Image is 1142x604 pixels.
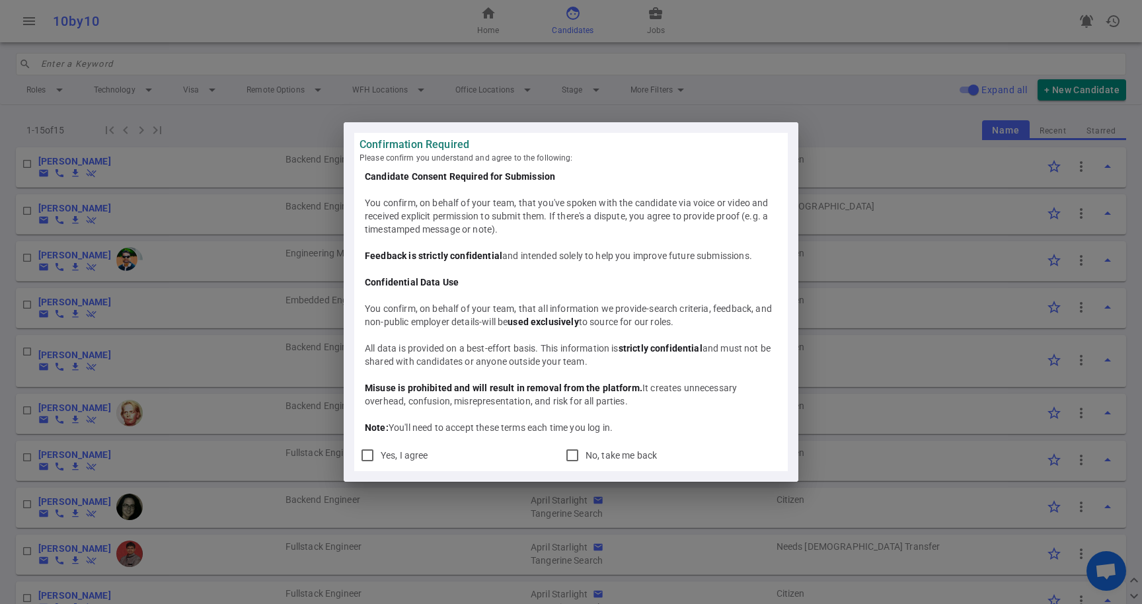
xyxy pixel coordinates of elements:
b: Candidate Consent Required for Submission [365,171,555,182]
div: All data is provided on a best-effort basis. This information is and must not be shared with cand... [365,342,777,368]
b: strictly confidential [619,343,703,354]
b: Misuse is prohibited and will result in removal from the platform. [365,383,642,393]
span: Please confirm you understand and agree to the following: [360,151,782,165]
span: No, take me back [586,450,657,461]
b: used exclusively [508,317,578,327]
div: You confirm, on behalf of your team, that you've spoken with the candidate via voice or video and... [365,196,777,236]
div: and intended solely to help you improve future submissions. [365,249,777,262]
b: Feedback is strictly confidential [365,250,502,261]
span: Yes, I agree [381,450,428,461]
div: You confirm, on behalf of your team, that all information we provide-search criteria, feedback, a... [365,302,777,328]
div: You'll need to accept these terms each time you log in. [365,421,777,434]
strong: Confirmation Required [360,138,782,151]
b: Note: [365,422,389,433]
b: Confidential Data Use [365,277,459,287]
div: It creates unnecessary overhead, confusion, misrepresentation, and risk for all parties. [365,381,777,408]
